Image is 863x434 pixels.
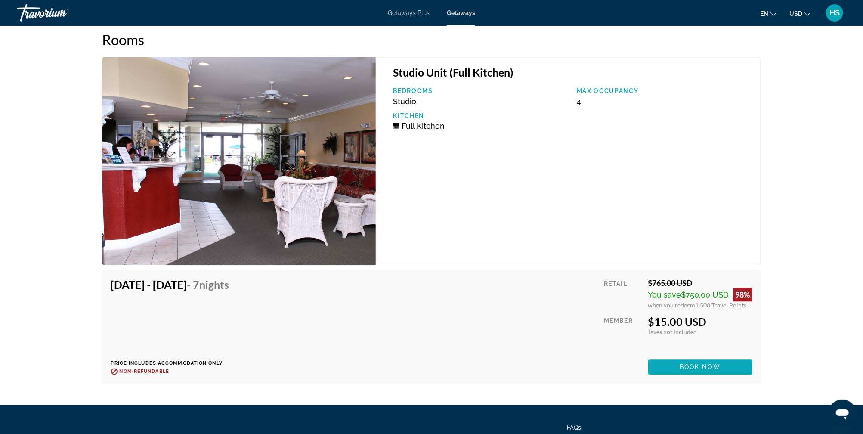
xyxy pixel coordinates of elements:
[681,290,729,299] span: $750.00 USD
[760,10,768,17] span: en
[447,9,475,16] a: Getaways
[200,278,229,291] span: Nights
[577,87,752,94] p: Max Occupancy
[577,97,581,106] span: 4
[402,121,445,130] span: Full Kitchen
[604,315,641,353] div: Member
[187,278,229,291] span: - 7
[648,315,752,328] div: $15.00 USD
[567,424,582,431] a: FAQs
[102,31,761,48] h2: Rooms
[648,328,697,335] span: Taxes not included
[829,400,856,427] iframe: Button to launch messaging window
[388,9,430,16] a: Getaways Plus
[760,7,776,20] button: Change language
[393,112,568,119] p: Kitchen
[393,97,416,106] span: Studio
[829,9,840,17] span: HS
[17,2,103,24] a: Travorium
[648,359,752,375] button: Book now
[680,363,721,370] span: Book now
[111,278,229,291] h4: [DATE] - [DATE]
[823,4,846,22] button: User Menu
[696,301,747,309] span: 1,500 Travel Points
[111,360,236,366] p: Price includes accommodation only
[789,7,810,20] button: Change currency
[648,278,752,288] div: $765.00 USD
[393,66,752,79] h3: Studio Unit (Full Kitchen)
[733,288,752,301] div: 98%
[789,10,802,17] span: USD
[393,87,568,94] p: Bedrooms
[604,278,641,309] div: Retail
[648,301,696,309] span: when you redeem
[120,369,169,374] span: Non-refundable
[102,57,376,265] img: 1109O01X.jpg
[648,290,681,299] span: You save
